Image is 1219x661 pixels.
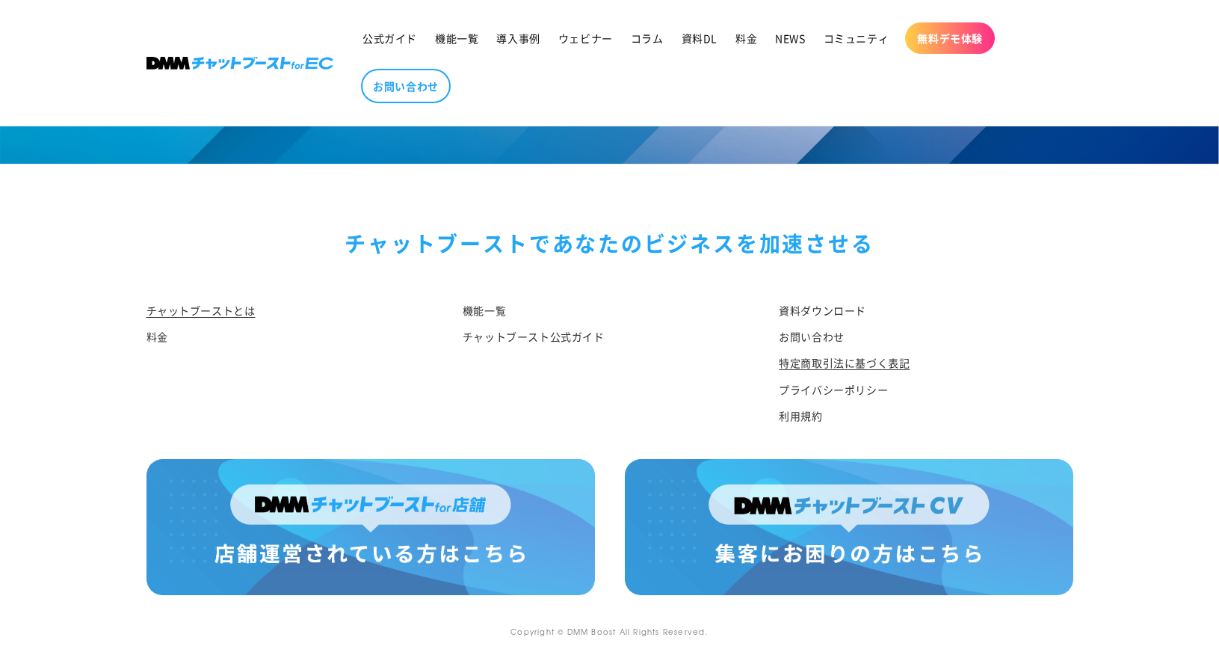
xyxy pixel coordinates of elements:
[775,31,805,45] span: NEWS
[487,22,549,54] a: 導入事例
[354,22,426,54] a: 公式ガイド
[673,22,726,54] a: 資料DL
[496,31,540,45] span: 導入事例
[766,22,814,54] a: NEWS
[426,22,487,54] a: 機能一覧
[361,69,451,103] a: お問い合わせ
[146,224,1073,262] div: チャットブーストで あなたのビジネスを加速させる
[510,626,708,637] small: Copyright © DMM Boost All Rights Reserved.
[558,31,613,45] span: ウェビナー
[463,324,605,350] a: チャットブースト公式ガイド
[779,301,866,324] a: 資料ダウンロード
[373,79,439,93] span: お問い合わせ
[362,31,417,45] span: 公式ガイド
[146,459,595,595] img: 店舗運営されている方はこちら
[779,403,822,429] a: 利用規約
[815,22,898,54] a: コミュニティ
[682,31,717,45] span: 資料DL
[631,31,664,45] span: コラム
[146,57,333,70] img: 株式会社DMM Boost
[779,350,910,376] a: 特定商取引法に基づく表記
[625,459,1073,595] img: 集客にお困りの方はこちら
[549,22,622,54] a: ウェビナー
[905,22,995,54] a: 無料デモ体験
[726,22,766,54] a: 料金
[824,31,889,45] span: コミュニティ
[463,301,506,324] a: 機能一覧
[622,22,673,54] a: コラム
[779,324,845,350] a: お問い合わせ
[146,301,256,324] a: チャットブーストとは
[917,31,983,45] span: 無料デモ体験
[735,31,757,45] span: 料金
[779,377,888,403] a: プライバシーポリシー
[146,324,168,350] a: 料金
[435,31,478,45] span: 機能一覧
